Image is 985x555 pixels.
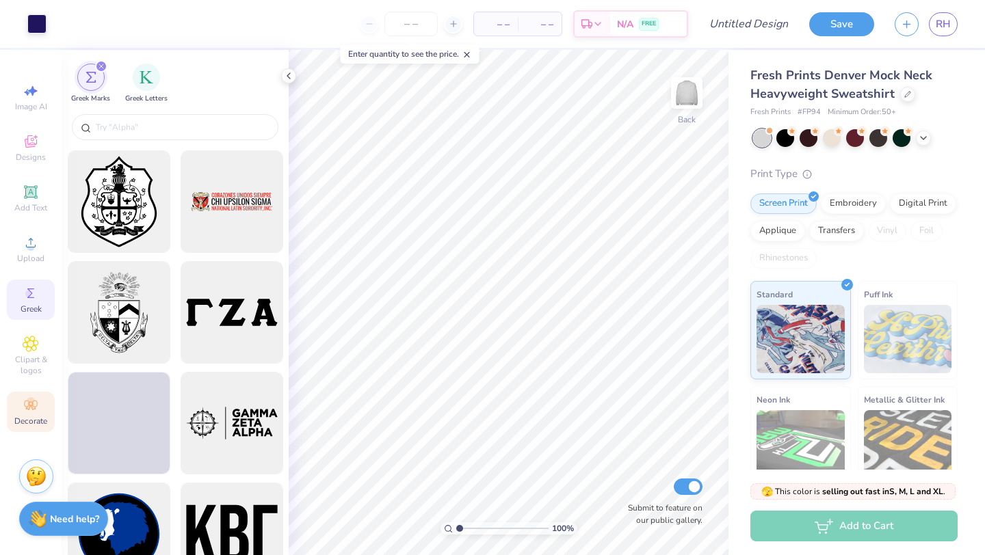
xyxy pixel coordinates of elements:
[384,12,438,36] input: – –
[125,64,168,104] button: filter button
[17,253,44,264] span: Upload
[698,10,799,38] input: Untitled Design
[140,70,153,84] img: Greek Letters Image
[620,502,702,526] label: Submit to feature on our public gallery.
[15,101,47,112] span: Image AI
[890,193,956,214] div: Digital Print
[71,64,110,104] div: filter for Greek Marks
[910,221,943,241] div: Foil
[821,193,886,214] div: Embroidery
[929,12,958,36] a: RH
[71,94,110,104] span: Greek Marks
[936,16,951,32] span: RH
[94,120,270,134] input: Try "Alpha"
[482,17,510,31] span: – –
[864,410,952,478] img: Metallic & Glitter Ink
[864,305,952,373] img: Puff Ink
[341,44,480,64] div: Enter quantity to see the price.
[757,305,845,373] img: Standard
[757,287,793,301] span: Standard
[7,354,55,376] span: Clipart & logos
[757,392,790,407] span: Neon Ink
[21,303,42,314] span: Greek
[125,94,168,104] span: Greek Letters
[864,287,893,301] span: Puff Ink
[125,64,168,104] div: filter for Greek Letters
[86,72,96,83] img: Greek Marks Image
[757,410,845,478] img: Neon Ink
[14,416,47,427] span: Decorate
[750,248,817,269] div: Rhinestones
[16,152,46,163] span: Designs
[761,485,945,498] span: This color is .
[71,64,110,104] button: filter button
[798,107,821,118] span: # FP94
[868,221,906,241] div: Vinyl
[809,12,874,36] button: Save
[750,221,805,241] div: Applique
[864,392,945,407] span: Metallic & Glitter Ink
[526,17,553,31] span: – –
[678,113,696,126] div: Back
[822,486,943,497] strong: selling out fast in S, M, L and XL
[642,19,656,29] span: FREE
[50,513,99,526] strong: Need help?
[761,485,773,498] span: 🫣
[673,79,700,107] img: Back
[750,67,932,102] span: Fresh Prints Denver Mock Neck Heavyweight Sweatshirt
[809,221,864,241] div: Transfers
[750,107,791,118] span: Fresh Prints
[552,522,574,534] span: 100 %
[750,166,958,182] div: Print Type
[750,193,817,214] div: Screen Print
[14,202,47,213] span: Add Text
[617,17,633,31] span: N/A
[828,107,896,118] span: Minimum Order: 50 +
